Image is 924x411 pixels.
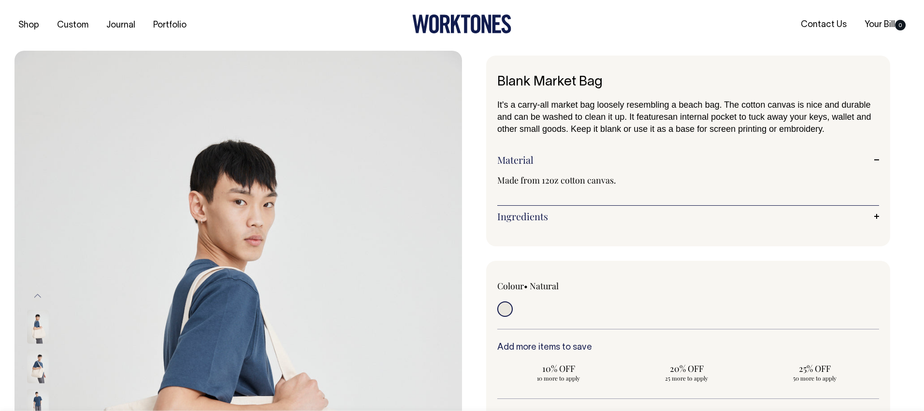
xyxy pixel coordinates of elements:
[30,285,45,307] button: Previous
[27,310,49,343] img: natural
[759,374,871,382] span: 50 more to apply
[27,349,49,383] img: natural
[861,17,910,33] a: Your Bill0
[895,20,906,30] span: 0
[497,154,879,166] a: Material
[630,374,743,382] span: 25 more to apply
[502,374,615,382] span: 10 more to apply
[149,17,190,33] a: Portfolio
[102,17,139,33] a: Journal
[53,17,92,33] a: Custom
[14,17,43,33] a: Shop
[632,112,668,122] span: t features
[625,360,748,385] input: 20% OFF 25 more to apply
[759,363,871,374] span: 25% OFF
[497,174,616,186] span: Made from 12oz cotton canvas.
[497,112,871,134] span: an internal pocket to tuck away your keys, wallet and other small goods. Keep it blank or use it ...
[530,280,559,292] label: Natural
[497,280,650,292] div: Colour
[524,280,528,292] span: •
[754,360,876,385] input: 25% OFF 50 more to apply
[497,75,879,90] h1: Blank Market Bag
[797,17,851,33] a: Contact Us
[497,360,620,385] input: 10% OFF 10 more to apply
[497,100,871,122] span: It's a carry-all market bag loosely resembling a beach bag. The cotton canvas is nice and durable...
[497,211,879,222] a: Ingredients
[630,363,743,374] span: 20% OFF
[502,363,615,374] span: 10% OFF
[497,343,879,353] h6: Add more items to save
